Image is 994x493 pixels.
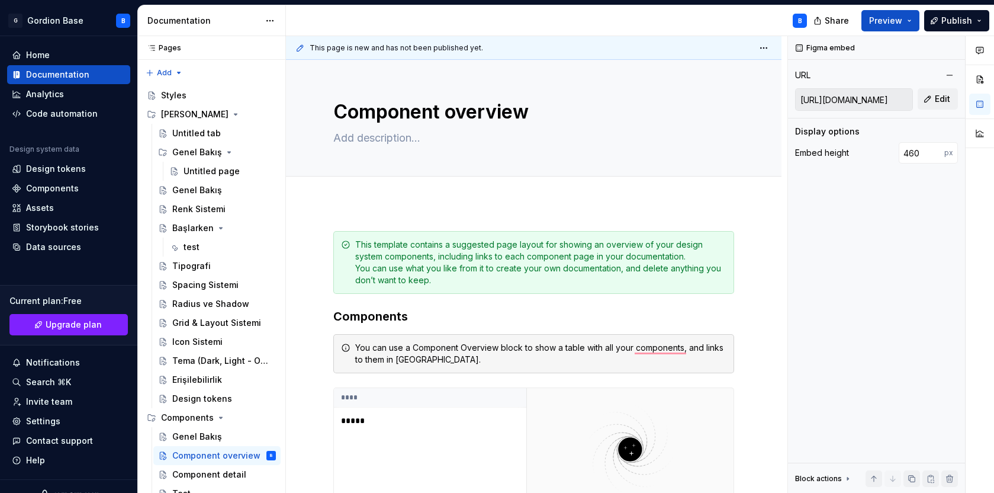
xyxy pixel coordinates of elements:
span: Share [825,15,849,27]
a: Upgrade plan [9,314,128,335]
button: Search ⌘K [7,373,130,392]
a: Settings [7,412,130,431]
div: This template contains a suggested page layout for showing an overview of your design system comp... [355,239,726,286]
div: URL [795,69,810,81]
div: Renk Sistemi [172,203,226,215]
div: Component overview [172,450,260,462]
div: Documentation [26,69,89,81]
div: Design system data [9,145,79,154]
div: Components [142,408,281,427]
div: Tipografi [172,260,211,272]
div: Spacing Sistemi [172,279,239,291]
a: Icon Sistemi [153,332,281,351]
span: Publish [941,15,972,27]
div: Başlarken [172,222,214,234]
div: Invite team [26,396,72,408]
a: Untitled tab [153,124,281,143]
div: [PERSON_NAME] [161,108,229,120]
div: Block actions [795,474,842,484]
button: Contact support [7,431,130,450]
div: Design tokens [172,393,232,405]
div: Current plan : Free [9,295,128,307]
a: Code automation [7,104,130,123]
div: Home [26,49,50,61]
a: Erişilebilirlik [153,370,281,389]
div: Notifications [26,357,80,369]
a: test [165,238,281,257]
div: Settings [26,415,60,427]
a: Spacing Sistemi [153,276,281,294]
button: Notifications [7,353,130,372]
a: Design tokens [153,389,281,408]
input: 100 [899,142,944,164]
a: Data sources [7,238,130,257]
a: Tema (Dark, Light - Opsiyonel) [153,351,281,370]
div: B [798,16,802,25]
button: Edit [918,88,958,110]
a: Untitled page [165,162,281,181]
div: Documentation [147,15,259,27]
a: Documentation [7,65,130,84]
div: Component detail [172,469,246,481]
a: Assets [7,199,130,217]
div: Storybook stories [26,222,99,233]
a: Component overviewB [153,446,281,465]
div: Analytics [26,88,64,100]
div: test [184,241,200,253]
div: Tema (Dark, Light - Opsiyonel) [172,355,270,367]
div: Assets [26,202,54,214]
div: Untitled tab [172,127,221,139]
a: Styles [142,86,281,105]
div: Genel Bakış [153,143,281,162]
div: Code automation [26,108,98,120]
a: Tipografi [153,257,281,276]
div: Erişilebilirlik [172,374,222,386]
div: B [270,450,273,462]
span: Preview [869,15,902,27]
h3: Components [333,308,734,325]
a: Home [7,46,130,65]
button: Share [808,10,857,31]
button: Preview [861,10,919,31]
div: Design tokens [26,163,86,175]
div: Genel Bakış [172,146,222,158]
span: This page is new and has not been published yet. [310,43,483,53]
a: Storybook stories [7,218,130,237]
a: Invite team [7,392,130,411]
a: Components [7,179,130,198]
span: Upgrade plan [46,319,102,331]
button: GGordion BaseB [2,8,135,33]
div: Radius ve Shadow [172,298,249,310]
a: Başlarken [153,219,281,238]
div: Search ⌘K [26,376,71,388]
a: Design tokens [7,159,130,178]
div: Genel Bakış [172,184,222,196]
div: Data sources [26,241,81,253]
div: B [121,16,126,25]
div: Display options [795,126,860,137]
button: Help [7,451,130,470]
div: Pages [142,43,181,53]
div: [PERSON_NAME] [142,105,281,124]
p: px [944,148,953,158]
a: Renk Sistemi [153,200,281,219]
div: Icon Sistemi [172,336,223,348]
div: Grid & Layout Sistemi [172,317,261,329]
div: Help [26,454,45,466]
a: Component detail [153,465,281,484]
div: Embed height [795,147,849,159]
div: Block actions [795,470,853,487]
a: Genel Bakış [153,427,281,446]
span: Add [157,68,172,78]
div: Components [161,412,214,424]
div: Genel Bakış [172,431,222,443]
div: Gordion Base [27,15,83,27]
span: Edit [935,93,950,105]
a: Grid & Layout Sistemi [153,313,281,332]
div: Styles [161,89,186,101]
a: Radius ve Shadow [153,294,281,313]
div: Components [26,183,79,194]
button: Publish [924,10,989,31]
textarea: Component overview [331,98,732,126]
div: Untitled page [184,165,240,177]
